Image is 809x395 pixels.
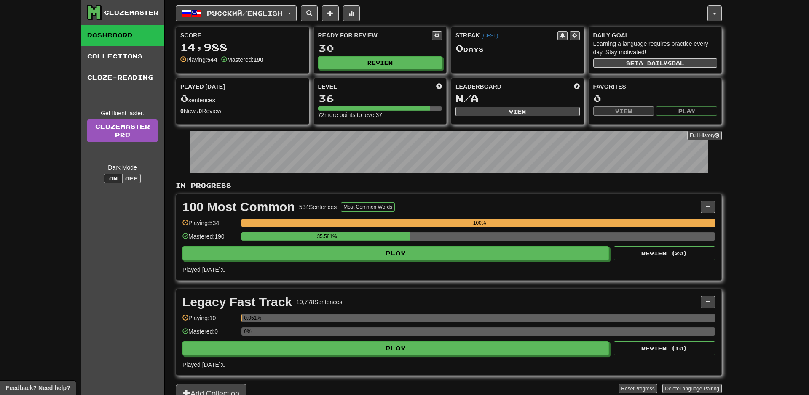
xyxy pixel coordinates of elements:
button: More stats [343,5,360,21]
div: Ready for Review [318,31,432,40]
div: Daily Goal [593,31,718,40]
span: 0 [455,42,463,54]
span: N/A [455,93,479,104]
div: 534 Sentences [299,203,337,211]
div: Playing: 10 [182,314,237,328]
div: Clozemaster [104,8,159,17]
button: Search sentences [301,5,318,21]
a: Collections [81,46,164,67]
div: 14,988 [180,42,305,53]
button: DeleteLanguage Pairing [662,384,722,393]
span: Played [DATE]: 0 [182,266,225,273]
div: Playing: 534 [182,219,237,233]
strong: 544 [207,56,217,63]
div: Score [180,31,305,40]
a: Cloze-Reading [81,67,164,88]
button: Seta dailygoal [593,58,718,68]
button: Play [182,341,609,355]
span: a daily [639,60,667,66]
div: 30 [318,43,442,53]
span: Русский / English [207,10,283,17]
div: Mastered: 190 [182,232,237,246]
div: Get fluent faster. [87,109,158,117]
p: In Progress [176,181,722,190]
button: Review [318,56,442,69]
button: View [455,107,580,116]
div: 100 Most Common [182,201,295,213]
button: Play [656,106,717,116]
button: View [593,106,654,116]
div: Day s [455,43,580,54]
div: 0 [593,93,718,104]
div: 72 more points to level 37 [318,111,442,119]
button: On [104,174,123,183]
div: Mastered: 0 [182,327,237,341]
button: Add sentence to collection [322,5,339,21]
div: Playing: [180,56,217,64]
span: Open feedback widget [6,384,70,392]
div: 19,778 Sentences [296,298,342,306]
a: ClozemasterPro [87,119,158,142]
a: (CEST) [481,33,498,39]
strong: 190 [253,56,263,63]
span: 0 [180,93,188,104]
div: New / Review [180,107,305,115]
a: Dashboard [81,25,164,46]
button: Off [122,174,141,183]
span: Language Pairing [680,386,719,392]
button: ResetProgress [619,384,657,393]
div: 36 [318,93,442,104]
div: Streak [455,31,557,40]
button: Русский/English [176,5,297,21]
button: Most Common Words [341,202,395,212]
button: Full History [687,131,722,140]
strong: 0 [180,108,184,114]
button: Review (10) [614,341,715,355]
span: Level [318,82,337,91]
span: Score more points to level up [436,82,442,91]
div: Mastered: [221,56,263,64]
div: 100% [244,219,715,227]
div: Legacy Fast Track [182,296,292,308]
div: sentences [180,93,305,104]
span: Played [DATE]: 0 [182,361,225,368]
span: Played [DATE] [180,82,225,91]
span: Leaderboard [455,82,501,91]
div: 35.581% [244,232,410,241]
button: Play [182,246,609,260]
span: Progress [635,386,655,392]
strong: 0 [199,108,202,114]
span: This week in points, UTC [574,82,580,91]
div: Dark Mode [87,163,158,172]
div: Learning a language requires practice every day. Stay motivated! [593,40,718,56]
button: Review (20) [614,246,715,260]
div: Favorites [593,82,718,91]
